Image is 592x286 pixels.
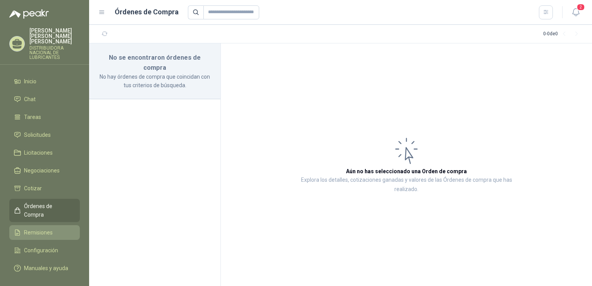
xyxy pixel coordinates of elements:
a: Cotizar [9,181,80,196]
span: Licitaciones [24,148,53,157]
a: Chat [9,92,80,107]
span: Chat [24,95,36,103]
span: Órdenes de Compra [24,202,72,219]
a: Negociaciones [9,163,80,178]
a: Remisiones [9,225,80,240]
a: Configuración [9,243,80,258]
a: Manuales y ayuda [9,261,80,276]
span: Solicitudes [24,131,51,139]
p: Explora los detalles, cotizaciones ganadas y valores de las Órdenes de compra que has realizado. [298,176,515,194]
span: Configuración [24,246,58,255]
span: Manuales y ayuda [24,264,68,272]
a: Inicio [9,74,80,89]
a: Licitaciones [9,145,80,160]
div: 0 - 0 de 0 [543,28,583,40]
p: [PERSON_NAME] [PERSON_NAME] [PERSON_NAME] [29,28,80,44]
span: 2 [577,3,585,11]
h3: Aún no has seleccionado una Orden de compra [346,167,467,176]
span: Tareas [24,113,41,121]
p: DISTRIBUIDORA NACIONAL DE LUBRICANTES [29,46,80,60]
a: Tareas [9,110,80,124]
img: Logo peakr [9,9,49,19]
span: Negociaciones [24,166,60,175]
button: 2 [569,5,583,19]
a: Órdenes de Compra [9,199,80,222]
h3: No se encontraron órdenes de compra [98,53,211,72]
span: Cotizar [24,184,42,193]
h1: Órdenes de Compra [115,7,179,17]
p: No hay órdenes de compra que coincidan con tus criterios de búsqueda. [98,72,211,90]
span: Inicio [24,77,36,86]
a: Solicitudes [9,127,80,142]
span: Remisiones [24,228,53,237]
